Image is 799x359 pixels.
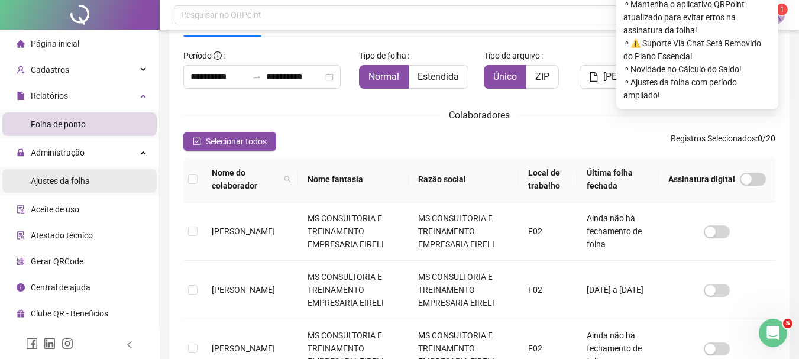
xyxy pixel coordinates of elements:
td: MS CONSULTORIA E TREINAMENTO EMPRESARIA EIRELI [409,202,519,261]
span: ⚬ Ajustes da folha com período ampliado! [623,76,771,102]
span: Folha de ponto [31,119,86,129]
th: Razão social [409,157,519,202]
span: Único [493,71,517,82]
span: Nome do colaborador [212,166,279,192]
span: Registros Selecionados [671,134,756,143]
span: : 0 / 20 [671,132,775,151]
span: audit [17,205,25,214]
span: [PERSON_NAME] [603,70,674,84]
td: F02 [519,202,577,261]
span: search [282,164,293,195]
td: MS CONSULTORIA E TREINAMENTO EMPRESARIA EIRELI [298,202,409,261]
span: left [125,341,134,349]
span: 5 [783,319,792,328]
span: instagram [62,338,73,350]
span: solution [17,231,25,240]
span: search [284,176,291,183]
span: Cadastros [31,65,69,75]
span: swap-right [252,72,261,82]
span: [PERSON_NAME] [212,344,275,353]
span: Tipo de arquivo [484,49,540,62]
span: user-add [17,66,25,74]
td: MS CONSULTORIA E TREINAMENTO EMPRESARIA EIRELI [298,261,409,319]
span: Selecionar todos [206,135,267,148]
span: file [589,72,599,82]
th: Local de trabalho [519,157,577,202]
span: Ainda não há fechamento de folha [587,214,642,249]
span: Estendida [418,71,459,82]
span: gift [17,309,25,318]
span: Aceite de uso [31,205,79,214]
span: Relatórios [31,91,68,101]
span: ⚬ ⚠️ Suporte Via Chat Será Removido do Plano Essencial [623,37,771,63]
span: 1 [780,5,784,14]
span: facebook [26,338,38,350]
span: Normal [368,71,399,82]
span: to [252,72,261,82]
th: Nome fantasia [298,157,409,202]
span: qrcode [17,257,25,266]
th: Última folha fechada [577,157,659,202]
span: Central de ajuda [31,283,90,292]
span: file [17,92,25,100]
span: ZIP [535,71,549,82]
span: ⚬ Novidade no Cálculo do Saldo! [623,63,771,76]
iframe: Intercom live chat [759,319,787,347]
span: Atestado técnico [31,231,93,240]
td: [DATE] a [DATE] [577,261,659,319]
span: lock [17,148,25,157]
span: Colaboradores [449,109,510,121]
span: Assinatura digital [668,173,735,186]
span: Tipo de folha [359,49,406,62]
button: [PERSON_NAME] [580,65,684,89]
span: Página inicial [31,39,79,48]
button: Selecionar todos [183,132,276,151]
span: Administração [31,148,85,157]
sup: Atualize o seu contato no menu Meus Dados [776,4,788,15]
span: [PERSON_NAME] [212,285,275,295]
span: info-circle [214,51,222,60]
span: [PERSON_NAME] [212,227,275,236]
span: home [17,40,25,48]
span: Ajustes da folha [31,176,90,186]
span: info-circle [17,283,25,292]
td: MS CONSULTORIA E TREINAMENTO EMPRESARIA EIRELI [409,261,519,319]
span: Clube QR - Beneficios [31,309,108,318]
span: linkedin [44,338,56,350]
span: Gerar QRCode [31,257,83,266]
span: check-square [193,137,201,145]
td: F02 [519,261,577,319]
span: Período [183,51,212,60]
